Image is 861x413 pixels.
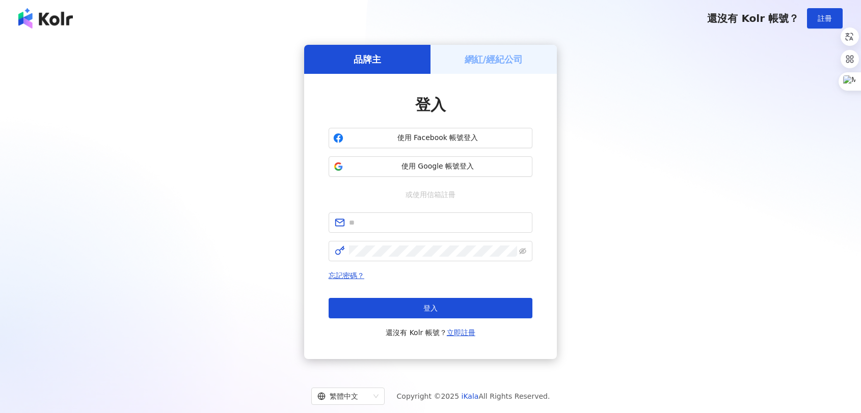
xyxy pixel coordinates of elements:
[329,271,364,280] a: 忘記密碼？
[347,161,528,172] span: 使用 Google 帳號登入
[18,8,73,29] img: logo
[347,133,528,143] span: 使用 Facebook 帳號登入
[423,304,438,312] span: 登入
[462,392,479,400] a: iKala
[317,388,369,404] div: 繁體中文
[329,128,532,148] button: 使用 Facebook 帳號登入
[818,14,832,22] span: 註冊
[707,12,799,24] span: 還沒有 Kolr 帳號？
[519,247,526,255] span: eye-invisible
[465,53,523,66] h5: 網紅/經紀公司
[354,53,381,66] h5: 品牌主
[447,328,475,337] a: 立即註冊
[398,189,463,200] span: 或使用信箱註冊
[386,326,475,339] span: 還沒有 Kolr 帳號？
[415,96,446,114] span: 登入
[329,156,532,177] button: 使用 Google 帳號登入
[807,8,843,29] button: 註冊
[397,390,550,402] span: Copyright © 2025 All Rights Reserved.
[329,298,532,318] button: 登入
